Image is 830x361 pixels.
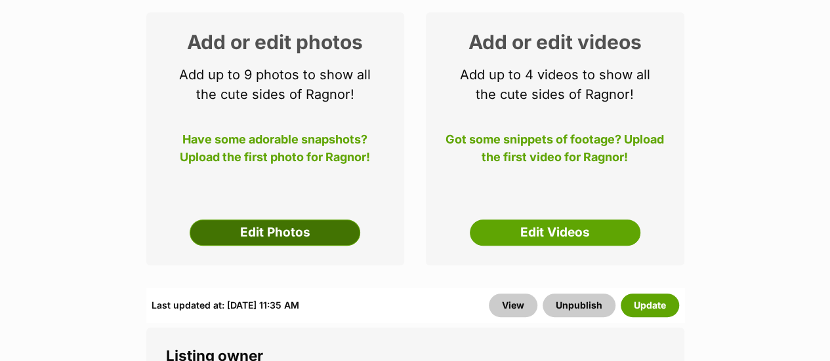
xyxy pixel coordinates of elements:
[152,294,299,317] div: Last updated at: [DATE] 11:35 AM
[190,219,360,246] a: Edit Photos
[166,130,385,174] p: Have some adorable snapshots? Upload the first photo for Ragnor!
[166,32,385,52] h2: Add or edit photos
[489,294,537,317] a: View
[470,219,640,246] a: Edit Videos
[621,294,679,317] button: Update
[166,65,385,104] p: Add up to 9 photos to show all the cute sides of Ragnor!
[446,32,665,52] h2: Add or edit videos
[543,294,615,317] button: Unpublish
[446,65,665,104] p: Add up to 4 videos to show all the cute sides of Ragnor!
[446,130,665,174] p: Got some snippets of footage? Upload the first video for Ragnor!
